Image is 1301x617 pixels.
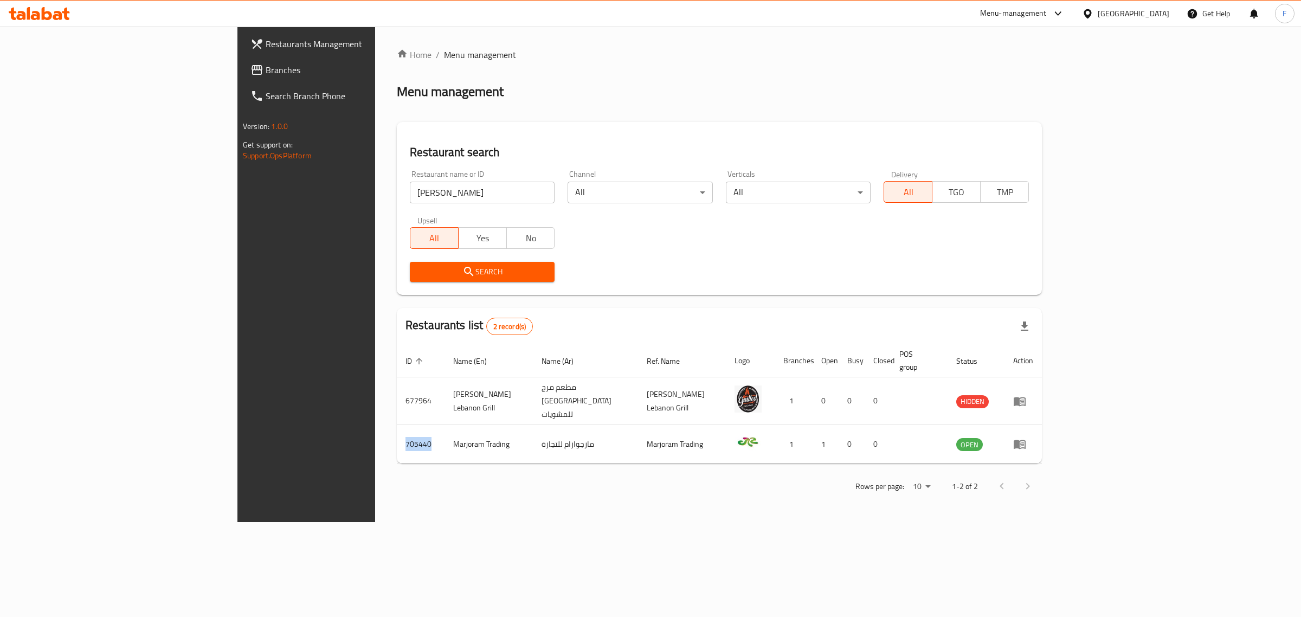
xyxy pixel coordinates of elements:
[865,344,891,377] th: Closed
[533,377,638,425] td: مطعم مرج [GEOGRAPHIC_DATA] للمشويات
[453,355,501,368] span: Name (En)
[839,344,865,377] th: Busy
[909,479,935,495] div: Rows per page:
[1098,8,1169,20] div: [GEOGRAPHIC_DATA]
[1012,313,1038,339] div: Export file
[444,48,516,61] span: Menu management
[839,425,865,464] td: 0
[813,377,839,425] td: 0
[242,83,455,109] a: Search Branch Phone
[855,480,904,493] p: Rows per page:
[775,377,813,425] td: 1
[463,230,503,246] span: Yes
[415,230,454,246] span: All
[243,138,293,152] span: Get support on:
[726,344,775,377] th: Logo
[932,181,981,203] button: TGO
[638,377,726,425] td: [PERSON_NAME] Lebanon Grill
[487,322,533,332] span: 2 record(s)
[839,377,865,425] td: 0
[937,184,976,200] span: TGO
[418,265,546,279] span: Search
[865,425,891,464] td: 0
[775,344,813,377] th: Branches
[568,182,712,203] div: All
[891,170,918,178] label: Delivery
[271,119,288,133] span: 1.0.0
[985,184,1025,200] span: TMP
[735,428,762,455] img: Marjoram Trading
[956,395,989,408] span: HIDDEN
[445,425,533,464] td: Marjoram Trading
[410,182,555,203] input: Search for restaurant name or ID..
[542,355,588,368] span: Name (Ar)
[266,37,446,50] span: Restaurants Management
[410,262,555,282] button: Search
[952,480,978,493] p: 1-2 of 2
[865,377,891,425] td: 0
[242,31,455,57] a: Restaurants Management
[726,182,871,203] div: All
[1004,344,1042,377] th: Action
[1283,8,1286,20] span: F
[397,48,1042,61] nav: breadcrumb
[956,355,991,368] span: Status
[458,227,507,249] button: Yes
[405,355,426,368] span: ID
[1013,438,1033,451] div: Menu
[775,425,813,464] td: 1
[397,344,1042,464] table: enhanced table
[813,425,839,464] td: 1
[638,425,726,464] td: Marjoram Trading
[445,377,533,425] td: [PERSON_NAME] Lebanon Grill
[1013,395,1033,408] div: Menu
[956,439,983,451] span: OPEN
[813,344,839,377] th: Open
[533,425,638,464] td: مارجوارام للتجارة
[266,89,446,102] span: Search Branch Phone
[511,230,551,246] span: No
[647,355,694,368] span: Ref. Name
[884,181,932,203] button: All
[410,144,1029,160] h2: Restaurant search
[266,63,446,76] span: Branches
[506,227,555,249] button: No
[888,184,928,200] span: All
[980,181,1029,203] button: TMP
[417,216,437,224] label: Upsell
[243,119,269,133] span: Version:
[735,385,762,413] img: Marj Lebanon Grill
[242,57,455,83] a: Branches
[899,348,934,374] span: POS group
[410,227,459,249] button: All
[405,317,533,335] h2: Restaurants list
[243,149,312,163] a: Support.OpsPlatform
[980,7,1047,20] div: Menu-management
